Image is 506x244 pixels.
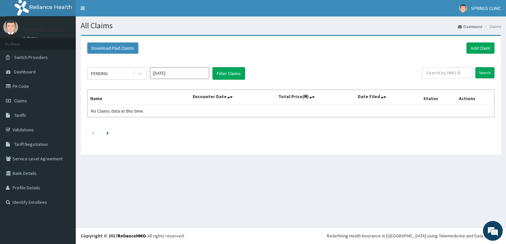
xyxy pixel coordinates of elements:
[88,90,190,105] th: Name
[91,108,144,114] span: No Claims data at this time.
[14,141,48,147] span: Tariff Negotiation
[276,90,355,105] th: Total Price(₦)
[92,130,95,136] a: Previous page
[456,90,494,105] th: Actions
[106,130,109,136] a: Next page
[91,70,108,77] div: PENDING
[3,20,18,35] img: User Image
[14,69,36,75] span: Dashboard
[14,54,48,60] span: Switch Providers
[23,36,39,41] a: Online
[483,24,501,29] li: Claims
[87,42,138,54] button: Download Paid Claims
[459,4,467,13] img: User Image
[150,67,209,79] input: Select Month and Year
[81,21,501,30] h1: All Claims
[81,233,147,239] strong: Copyright © 2017 .
[355,90,421,105] th: Date Filed
[471,5,501,11] span: SPRINGS CLINIC
[118,233,146,239] a: RelianceHMO
[212,67,245,80] button: Filter Claims
[14,98,27,104] span: Claims
[76,227,506,244] footer: All rights reserved.
[14,112,26,118] span: Tariffs
[421,90,456,105] th: Status
[327,232,501,239] div: Redefining Heath Insurance in [GEOGRAPHIC_DATA] using Telemedicine and Data Science!
[475,67,494,78] input: Search
[422,67,473,78] input: Search by HMO ID
[23,27,64,33] p: SPRINGS CLINIC
[458,24,482,29] a: Dashboard
[466,42,494,54] a: Add Claim
[190,90,276,105] th: Encounter Date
